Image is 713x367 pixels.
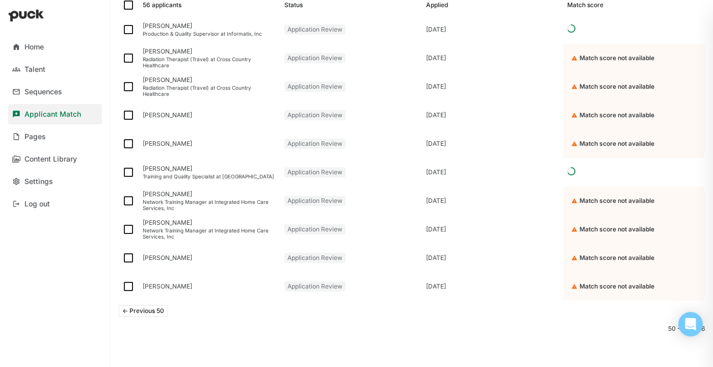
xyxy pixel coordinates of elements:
[143,112,276,119] div: [PERSON_NAME]
[143,48,276,55] div: [PERSON_NAME]
[8,171,102,192] a: Settings
[284,24,346,35] div: Application Review
[24,110,81,119] div: Applicant Match
[8,59,102,80] a: Talent
[143,31,276,37] div: Production & Quality Supervisor at Informatix, Inc
[118,325,705,332] div: 50 - 56 of 56
[579,225,654,233] div: Match score not available
[284,53,346,63] div: Application Review
[579,254,654,262] div: Match score not available
[426,83,560,90] div: [DATE]
[24,133,46,141] div: Pages
[284,224,346,234] div: Application Review
[24,88,62,96] div: Sequences
[284,167,346,177] div: Application Review
[579,197,654,205] div: Match score not available
[143,22,276,30] div: [PERSON_NAME]
[143,254,276,261] div: [PERSON_NAME]
[143,219,276,226] div: [PERSON_NAME]
[143,173,276,179] div: Training and Quality Specialist at [GEOGRAPHIC_DATA]
[143,76,276,84] div: [PERSON_NAME]
[143,56,276,68] div: Radiation Therapist (Travel) at Cross Country Healthcare
[143,191,276,198] div: [PERSON_NAME]
[143,199,276,211] div: Network Training Manager at Integrated Home Care Services, Inc
[426,254,560,261] div: [DATE]
[426,112,560,119] div: [DATE]
[567,2,603,9] div: Match score
[8,126,102,147] a: Pages
[426,283,560,290] div: [DATE]
[426,140,560,147] div: [DATE]
[24,200,50,208] div: Log out
[143,227,276,240] div: Network Training Manager at Integrated Home Care Services, Inc
[579,140,654,148] div: Match score not available
[8,149,102,169] a: Content Library
[426,169,560,176] div: [DATE]
[143,165,276,172] div: [PERSON_NAME]
[426,55,560,62] div: [DATE]
[284,82,346,92] div: Application Review
[579,282,654,291] div: Match score not available
[8,82,102,102] a: Sequences
[143,140,276,147] div: [PERSON_NAME]
[24,65,45,74] div: Talent
[678,312,703,336] div: Open Intercom Messenger
[426,2,448,9] div: Applied
[24,155,77,164] div: Content Library
[284,196,346,206] div: Application Review
[284,281,346,292] div: Application Review
[579,83,654,91] div: Match score not available
[284,110,346,120] div: Application Review
[284,253,346,263] div: Application Review
[143,283,276,290] div: [PERSON_NAME]
[579,54,654,62] div: Match score not available
[8,37,102,57] a: Home
[426,26,560,33] div: [DATE]
[284,139,346,149] div: Application Review
[118,305,168,317] button: <- Previous 50
[426,226,560,233] div: [DATE]
[143,2,181,9] div: 56 applicants
[143,85,276,97] div: Radiation Therapist (Travel) at Cross Country Healthcare
[579,111,654,119] div: Match score not available
[8,104,102,124] a: Applicant Match
[284,2,303,9] div: Status
[426,197,560,204] div: [DATE]
[24,43,44,51] div: Home
[24,177,53,186] div: Settings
